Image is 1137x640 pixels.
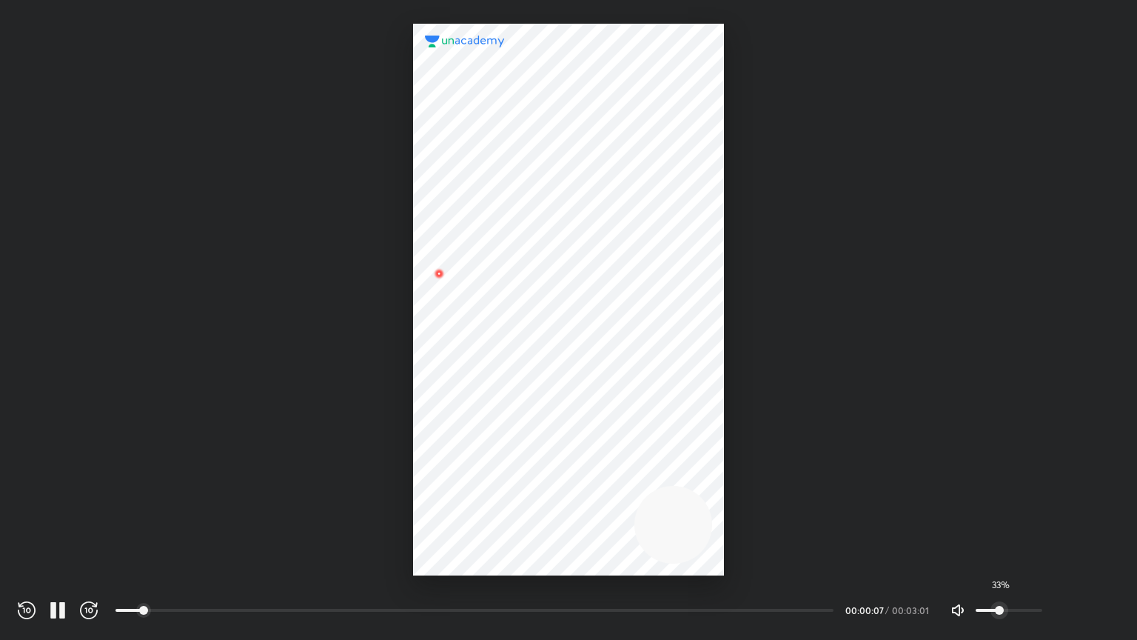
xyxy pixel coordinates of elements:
div: 00:03:01 [892,606,933,615]
div: 00:00:07 [845,606,882,615]
img: wMgqJGBwKWe8AAAAABJRU5ErkJggg== [431,264,449,282]
span: styled slider [995,606,1004,615]
img: logo.2a7e12a2.svg [425,36,505,47]
div: / [885,606,889,615]
span: 33% [991,580,1009,590]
